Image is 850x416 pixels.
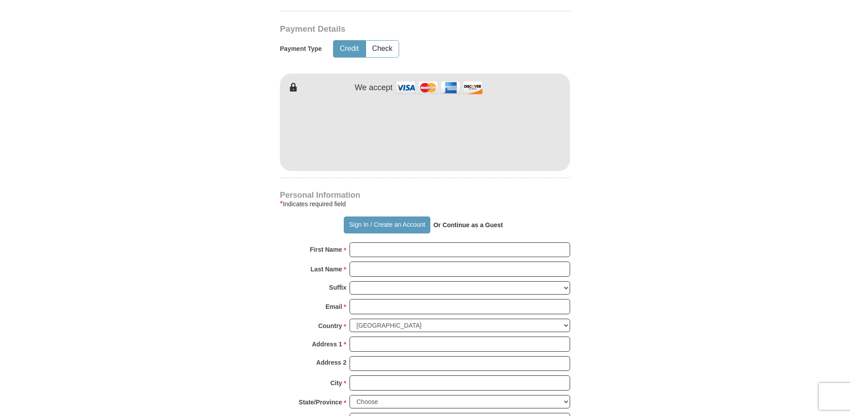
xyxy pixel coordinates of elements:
h4: Personal Information [280,191,570,199]
strong: Or Continue as a Guest [433,221,503,229]
button: Sign In / Create an Account [344,216,430,233]
h5: Payment Type [280,45,322,53]
strong: Suffix [329,281,346,294]
strong: Email [325,300,342,313]
strong: Address 2 [316,356,346,369]
strong: Last Name [311,263,342,275]
button: Check [366,41,399,57]
strong: Country [318,320,342,332]
img: credit cards accepted [395,78,484,97]
strong: City [330,377,342,389]
h4: We accept [355,83,393,93]
h3: Payment Details [280,24,508,34]
strong: State/Province [299,396,342,408]
div: Indicates required field [280,199,570,209]
strong: Address 1 [312,338,342,350]
button: Credit [333,41,365,57]
strong: First Name [310,243,342,256]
